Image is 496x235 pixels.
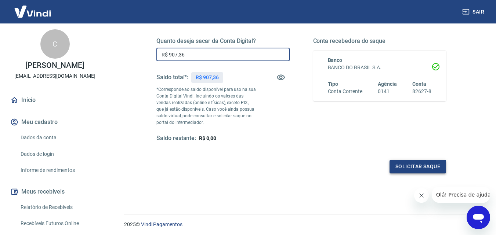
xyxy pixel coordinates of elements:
[9,184,101,200] button: Meus recebíveis
[25,62,84,69] p: [PERSON_NAME]
[124,221,478,228] p: 2025 ©
[199,135,216,141] span: R$ 0,00
[390,160,446,173] button: Solicitar saque
[18,216,101,231] a: Recebíveis Futuros Online
[328,88,362,95] h6: Conta Corrente
[378,88,397,95] h6: 0141
[328,64,432,71] h6: BANCO DO BRASIL S.A.
[9,114,101,130] button: Meu cadastro
[156,86,256,126] p: *Corresponde ao saldo disponível para uso na sua Conta Digital Vindi. Incluindo os valores das ve...
[4,5,62,11] span: Olá! Precisa de ajuda?
[461,5,487,19] button: Sair
[14,72,95,80] p: [EMAIL_ADDRESS][DOMAIN_NAME]
[9,0,57,23] img: Vindi
[18,147,101,162] a: Dados de login
[378,81,397,87] span: Agência
[432,187,490,203] iframe: Mensagem da empresa
[412,88,431,95] h6: 82627-8
[18,200,101,215] a: Relatório de Recebíveis
[414,188,429,203] iframe: Fechar mensagem
[40,29,70,59] div: C
[156,74,188,81] h5: Saldo total*:
[328,81,338,87] span: Tipo
[141,221,182,227] a: Vindi Pagamentos
[328,57,343,63] span: Banco
[18,130,101,145] a: Dados da conta
[18,163,101,178] a: Informe de rendimentos
[9,92,101,108] a: Início
[156,135,196,142] h5: Saldo restante:
[412,81,426,87] span: Conta
[467,206,490,229] iframe: Botão para abrir a janela de mensagens
[313,37,446,45] h5: Conta recebedora do saque
[196,74,219,81] p: R$ 907,36
[156,37,290,45] h5: Quanto deseja sacar da Conta Digital?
